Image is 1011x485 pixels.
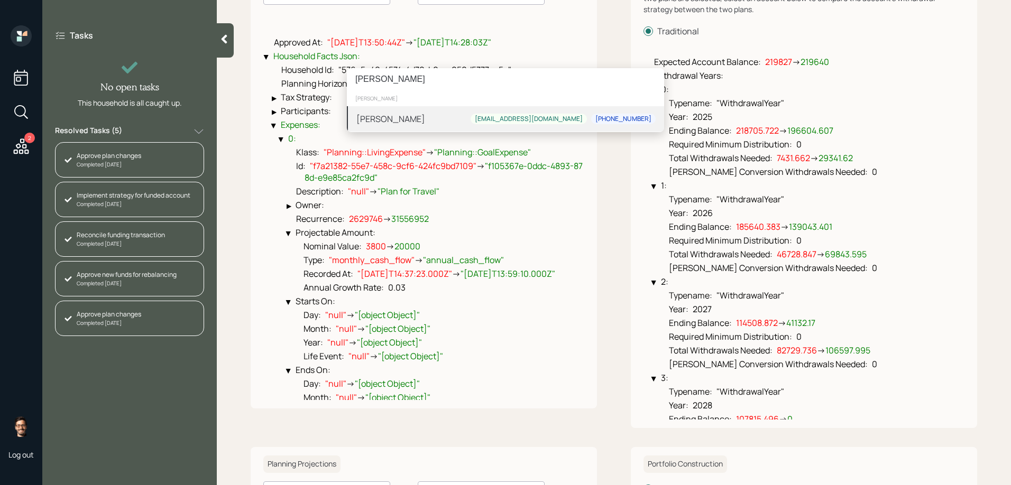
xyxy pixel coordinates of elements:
div: [PERSON_NAME] [356,113,425,125]
div: [PERSON_NAME] [347,90,664,106]
input: Type a command or search… [347,68,664,90]
div: [PHONE_NUMBER] [595,114,651,123]
div: [EMAIL_ADDRESS][DOMAIN_NAME] [475,114,583,123]
div: [PERSON_NAME] [347,132,664,147]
